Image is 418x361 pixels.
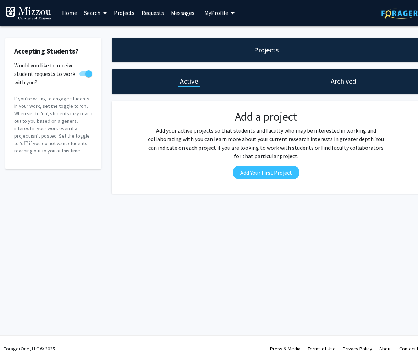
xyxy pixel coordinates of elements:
a: Privacy Policy [343,345,372,352]
a: Requests [138,0,167,25]
a: About [379,345,392,352]
a: Search [81,0,110,25]
p: Add your active projects so that students and faculty who may be interested in working and collab... [146,126,386,160]
button: Add Your First Project [233,166,299,179]
p: If you’re willing to engage students in your work, set the toggle to ‘on’. When set to 'on', stud... [14,95,92,155]
a: Press & Media [270,345,301,352]
h2: Add a project [146,110,386,123]
div: ForagerOne, LLC © 2025 [4,336,55,361]
a: Messages [167,0,198,25]
span: Would you like to receive student requests to work with you? [14,61,77,87]
h2: Accepting Students? [14,47,92,55]
h1: Projects [254,45,279,55]
a: Projects [110,0,138,25]
img: University of Missouri Logo [5,6,51,21]
span: My Profile [204,9,228,16]
a: Terms of Use [308,345,336,352]
iframe: Chat [5,329,30,356]
h1: Active [180,76,198,86]
h1: Archived [331,76,356,86]
a: Home [59,0,81,25]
